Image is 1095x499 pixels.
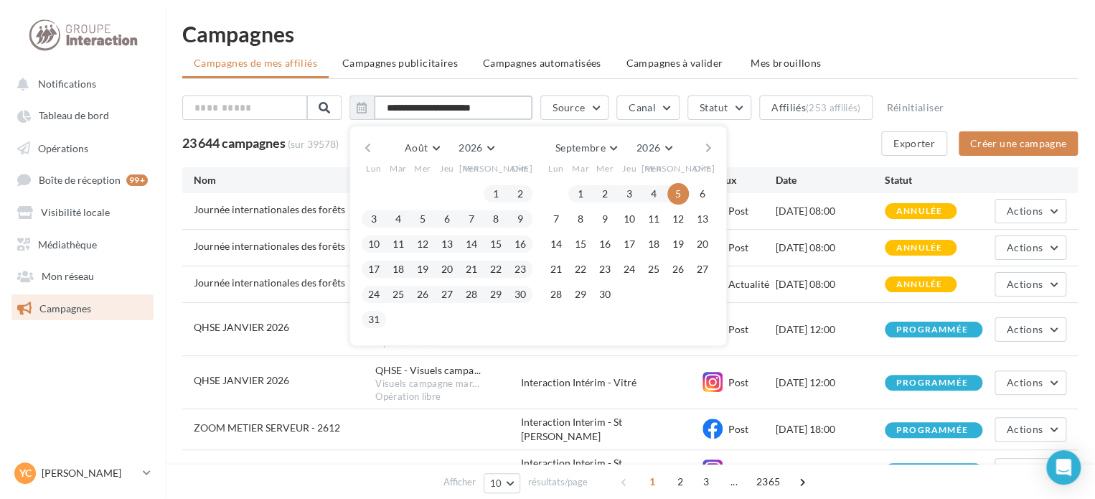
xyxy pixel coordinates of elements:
[723,470,746,493] span: ...
[572,162,589,174] span: Mar
[995,235,1066,260] button: Actions
[414,162,431,174] span: Mer
[594,183,616,205] button: 2
[485,183,507,205] button: 1
[412,233,433,255] button: 12
[896,325,968,335] div: programmée
[9,134,156,160] a: Opérations
[548,162,564,174] span: Lun
[728,323,748,335] span: Post
[521,415,702,444] div: Interaction Interim - St [PERSON_NAME]
[776,376,885,390] div: [DATE] 12:00
[695,470,718,493] span: 3
[509,208,531,230] button: 9
[692,233,713,255] button: 20
[643,183,664,205] button: 4
[509,233,531,255] button: 16
[1046,450,1081,485] div: Open Intercom Messenger
[9,294,156,320] a: Campagnes
[669,470,692,493] span: 2
[39,302,91,314] span: Campagnes
[194,173,375,187] div: Nom
[509,183,531,205] button: 2
[594,258,616,280] button: 23
[194,240,345,252] span: Journée internationales des forêts
[38,238,97,250] span: Médiathèque
[619,208,640,230] button: 10
[490,477,502,489] span: 10
[126,174,148,186] div: 99+
[545,258,567,280] button: 21
[667,233,689,255] button: 19
[776,277,885,292] div: [DATE] 08:00
[594,233,616,255] button: 16
[692,258,713,280] button: 27
[443,475,476,489] span: Afficher
[512,162,529,174] span: Dim
[759,95,873,120] button: Affiliés(253 affiliés)
[399,138,445,158] button: Août
[641,470,664,493] span: 1
[194,321,289,333] span: QHSE JANVIER 2026
[405,141,428,154] span: Août
[776,173,885,187] div: Date
[528,475,588,489] span: résultats/page
[694,162,711,174] span: Dim
[896,280,942,289] div: annulée
[41,206,110,218] span: Visibilité locale
[896,378,968,388] div: programmée
[776,422,885,437] div: [DATE] 18:00
[570,183,591,205] button: 1
[776,322,885,337] div: [DATE] 12:00
[387,284,409,305] button: 25
[570,284,591,305] button: 29
[643,258,664,280] button: 25
[485,284,507,305] button: 29
[461,233,482,255] button: 14
[540,95,608,120] button: Source
[366,162,382,174] span: Lun
[622,162,636,174] span: Jeu
[667,208,689,230] button: 12
[461,258,482,280] button: 21
[626,56,723,70] span: Campagnes à valider
[642,162,715,174] span: [PERSON_NAME]
[440,162,454,174] span: Jeu
[459,162,533,174] span: [PERSON_NAME]
[751,470,786,493] span: 2365
[545,284,567,305] button: 28
[728,241,748,253] span: Post
[436,208,458,230] button: 6
[806,102,861,113] div: (253 affiliés)
[484,473,520,493] button: 10
[9,70,151,96] button: Notifications
[776,204,885,218] div: [DATE] 08:00
[1007,241,1043,253] span: Actions
[387,208,409,230] button: 4
[485,233,507,255] button: 15
[375,378,479,391] span: Visuels campagne mar...
[182,23,1078,45] h1: Campagnes
[288,138,339,150] span: (sur 39578)
[619,183,640,205] button: 3
[995,317,1066,342] button: Actions
[459,141,482,154] span: 2026
[436,284,458,305] button: 27
[995,417,1066,442] button: Actions
[667,258,689,280] button: 26
[1007,323,1043,335] span: Actions
[995,370,1066,395] button: Actions
[521,456,702,485] div: Interaction Interim - St [PERSON_NAME]
[9,262,156,288] a: Mon réseau
[412,258,433,280] button: 19
[896,426,968,435] div: programmée
[545,233,567,255] button: 14
[728,423,748,435] span: Post
[692,183,713,205] button: 6
[9,102,156,128] a: Tableau de bord
[631,138,677,158] button: 2026
[896,243,942,253] div: annulée
[363,208,385,230] button: 3
[461,284,482,305] button: 28
[11,460,154,487] a: YC [PERSON_NAME]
